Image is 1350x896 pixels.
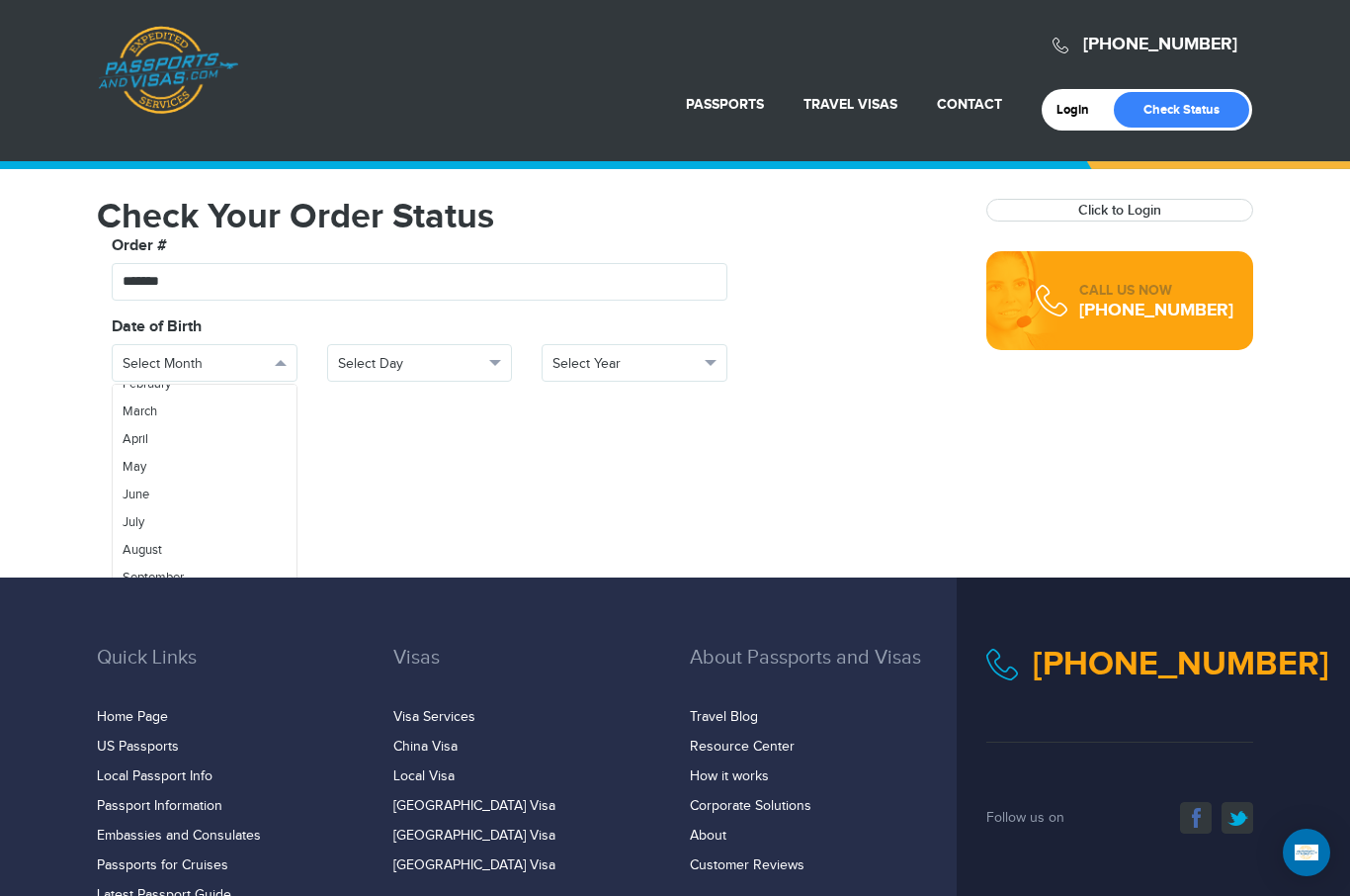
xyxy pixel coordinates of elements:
a: Check Status [1114,92,1249,128]
a: Passports & [DOMAIN_NAME] [98,26,238,115]
span: May [123,459,146,475]
span: April [123,431,148,447]
a: Contact [937,96,1002,113]
span: July [123,514,144,530]
span: February [123,376,171,392]
a: Passports [686,96,764,113]
span: March [123,403,157,419]
a: Login [1056,102,1103,118]
span: June [123,487,149,502]
div: Open Intercom Messenger [1283,829,1330,876]
span: September [123,570,184,585]
a: [PHONE_NUMBER] [1083,34,1237,55]
span: August [123,542,162,558]
a: Travel Visas [803,96,897,113]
